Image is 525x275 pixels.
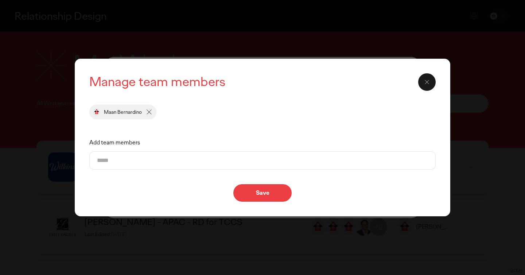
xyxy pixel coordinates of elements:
[233,184,292,202] button: Save
[104,109,142,115] p: Maan Bernardino
[92,108,101,116] img: maan.bernardino@ogilvy.com
[89,73,436,90] h2: Manage team members
[241,190,284,196] p: Save
[89,134,436,151] label: Add team members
